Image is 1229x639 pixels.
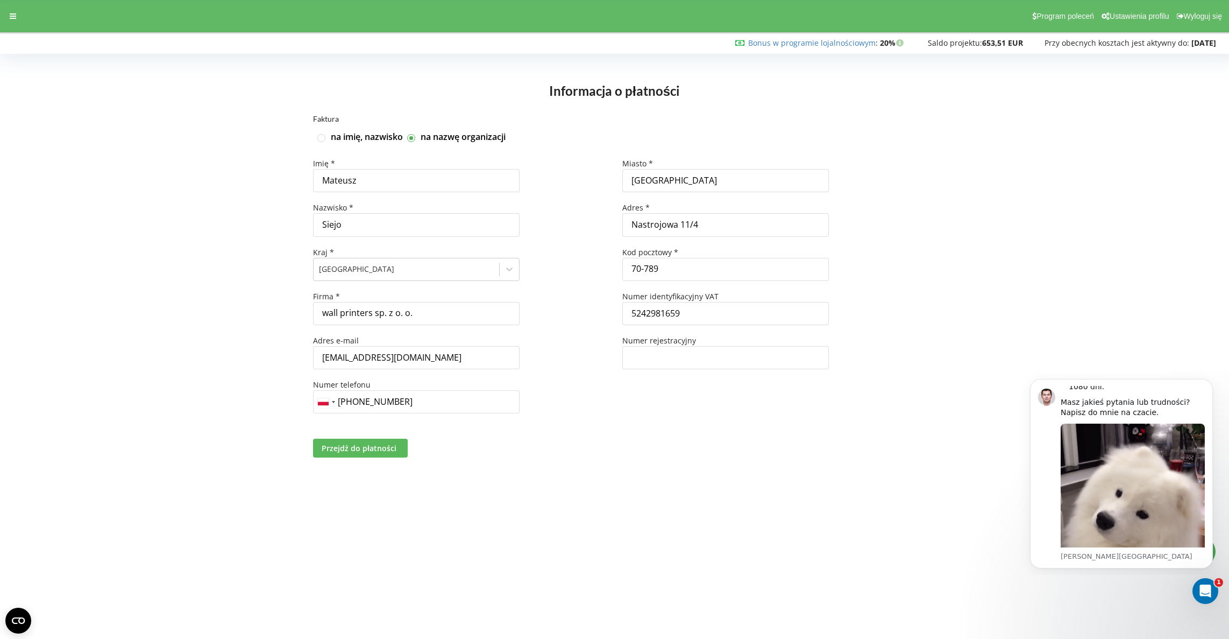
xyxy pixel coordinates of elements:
[622,158,653,168] span: Miasto *
[421,131,506,143] label: na nazwę organizacji
[748,38,876,48] a: Bonus w programie lojalnościowym
[313,380,371,390] span: Numer telefonu
[1184,12,1222,20] span: Wyloguj się
[5,608,31,634] button: Open CMP widget
[313,439,408,458] button: Przejdź do płatności
[982,38,1023,48] strong: 653,51 EUR
[322,443,396,453] span: Przejdź do płatności
[331,131,403,143] label: na imię, nazwisko
[314,391,338,413] div: Telephone country code
[1110,12,1169,20] span: Ustawienia profilu
[1036,12,1094,20] span: Program poleceń
[313,158,335,168] span: Imię *
[622,247,678,257] span: Kod pocztowy *
[1014,369,1229,575] iframe: Intercom notifications wiadomość
[1191,38,1216,48] strong: [DATE]
[313,202,353,213] span: Nazwisko *
[748,38,878,48] span: :
[1045,38,1189,48] span: Przy obecnych kosztach jest aktywny do:
[1192,578,1218,604] iframe: Intercom live chat
[313,114,339,123] span: Faktura
[880,38,906,48] strong: 20%
[313,335,359,346] span: Adres e-mail
[928,38,982,48] span: Saldo projektu:
[622,291,719,301] span: Numer identyfikacyjny VAT
[313,247,334,257] span: Kraj *
[313,291,340,301] span: Firma *
[622,202,650,213] span: Adres *
[549,83,680,99] span: Informacja o płatności
[622,335,696,346] span: Numer rejestracyjny
[1214,578,1223,587] span: 1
